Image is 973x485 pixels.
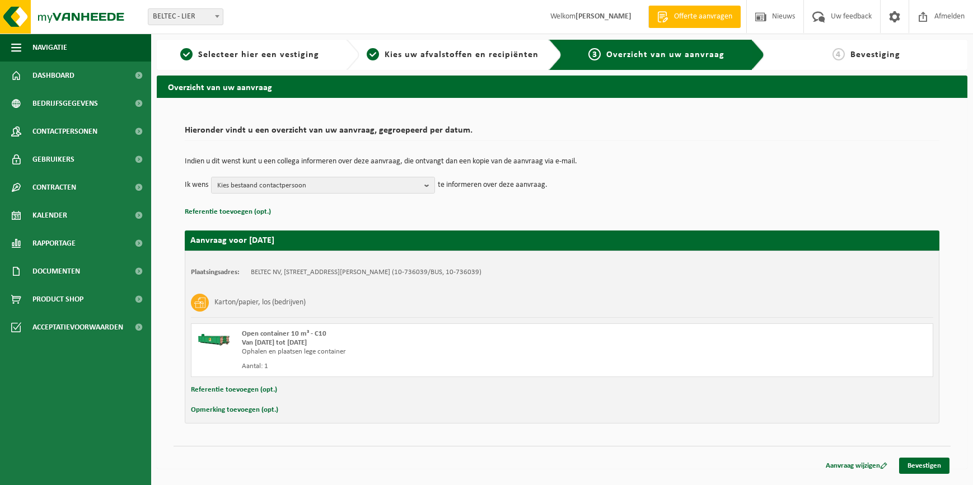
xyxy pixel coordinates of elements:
button: Referentie toevoegen (opt.) [185,205,271,219]
span: Kies uw afvalstoffen en recipiënten [385,50,539,59]
span: Offerte aanvragen [671,11,735,22]
span: Contactpersonen [32,117,97,145]
a: Aanvraag wijzigen [817,458,896,474]
h2: Overzicht van uw aanvraag [157,76,967,97]
span: Gebruikers [32,145,74,173]
span: Selecteer hier een vestiging [198,50,319,59]
strong: Van [DATE] tot [DATE] [242,339,307,346]
span: Acceptatievoorwaarden [32,313,123,341]
div: Ophalen en plaatsen lege container [242,347,607,356]
span: Product Shop [32,285,83,313]
p: Indien u dit wenst kunt u een collega informeren over deze aanvraag, die ontvangt dan een kopie v... [185,158,939,166]
span: 2 [367,48,379,60]
a: 1Selecteer hier een vestiging [162,48,337,62]
span: 4 [832,48,845,60]
span: Dashboard [32,62,74,90]
p: Ik wens [185,177,208,194]
button: Referentie toevoegen (opt.) [191,383,277,397]
strong: [PERSON_NAME] [576,12,631,21]
button: Kies bestaand contactpersoon [211,177,435,194]
span: Kalender [32,201,67,229]
span: 3 [588,48,601,60]
span: Bevestiging [850,50,900,59]
span: Bedrijfsgegevens [32,90,98,117]
h2: Hieronder vindt u een overzicht van uw aanvraag, gegroepeerd per datum. [185,126,939,141]
p: te informeren over deze aanvraag. [438,177,548,194]
span: 1 [180,48,193,60]
span: Kies bestaand contactpersoon [217,177,420,194]
span: Open container 10 m³ - C10 [242,330,326,337]
a: 2Kies uw afvalstoffen en recipiënten [365,48,540,62]
img: HK-XC-10-GN-00.png [197,329,231,346]
div: Aantal: 1 [242,362,607,371]
a: Bevestigen [899,458,949,474]
span: Documenten [32,257,80,285]
span: Contracten [32,173,76,201]
strong: Aanvraag voor [DATE] [190,236,274,245]
strong: Plaatsingsadres: [191,269,240,276]
span: BELTEC - LIER [148,8,223,25]
span: BELTEC - LIER [148,9,223,25]
button: Opmerking toevoegen (opt.) [191,403,278,417]
span: Navigatie [32,34,67,62]
span: Overzicht van uw aanvraag [606,50,724,59]
td: BELTEC NV, [STREET_ADDRESS][PERSON_NAME] (10-736039/BUS, 10-736039) [251,268,481,277]
h3: Karton/papier, los (bedrijven) [214,294,306,312]
span: Rapportage [32,229,76,257]
a: Offerte aanvragen [648,6,741,28]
